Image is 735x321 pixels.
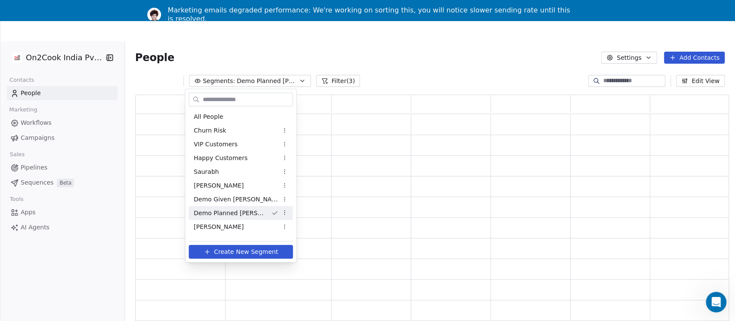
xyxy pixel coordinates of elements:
[194,112,223,121] span: All People
[194,167,219,176] span: Saurabh
[194,209,264,218] span: Demo Planned [PERSON_NAME]
[194,236,274,245] span: [PERSON_NAME] Follow up
[194,195,278,204] span: Demo Given [PERSON_NAME]
[189,245,293,259] button: Create New Segment
[194,154,248,163] span: Happy Customers
[194,140,238,149] span: VIP Customers
[194,126,226,135] span: Churn Risk
[194,222,244,231] span: [PERSON_NAME]
[194,181,244,190] span: [PERSON_NAME]
[214,247,278,256] span: Create New Segment
[147,8,161,22] img: Profile image for Ram
[168,6,574,23] div: Marketing emails degraded performance: We're working on sorting this, you will notice slower send...
[706,292,726,312] iframe: Intercom live chat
